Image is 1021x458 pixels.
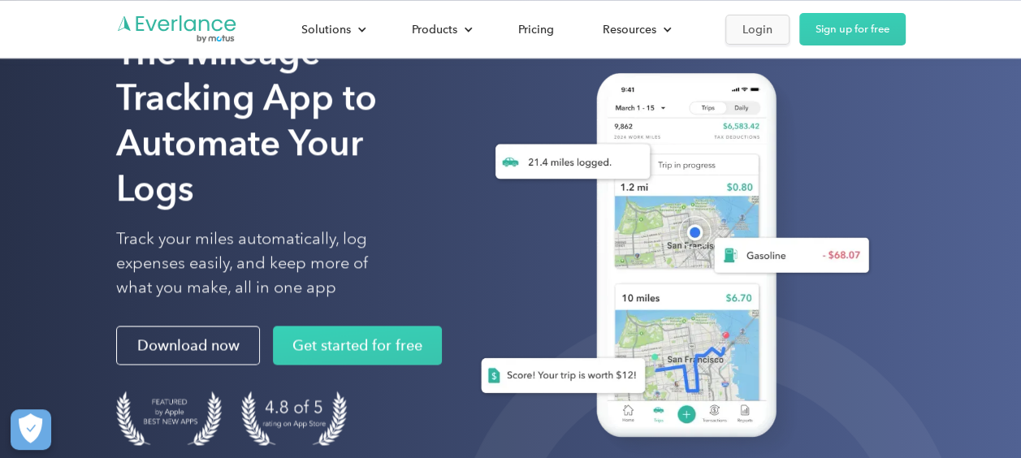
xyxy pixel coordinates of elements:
[502,15,570,44] a: Pricing
[586,15,685,44] div: Resources
[285,15,379,44] div: Solutions
[799,13,906,45] a: Sign up for free
[742,19,772,40] div: Login
[518,19,554,40] div: Pricing
[116,14,238,45] a: Go to homepage
[273,326,442,365] a: Get started for free
[396,15,486,44] div: Products
[725,15,790,45] a: Login
[116,391,222,446] img: Badge for Featured by Apple Best New Apps
[116,227,406,300] p: Track your miles automatically, log expenses easily, and keep more of what you make, all in one app
[412,19,457,40] div: Products
[116,326,260,365] a: Download now
[241,391,347,446] img: 4.9 out of 5 stars on the app store
[11,409,51,450] button: Cookies Settings
[603,19,656,40] div: Resources
[301,19,351,40] div: Solutions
